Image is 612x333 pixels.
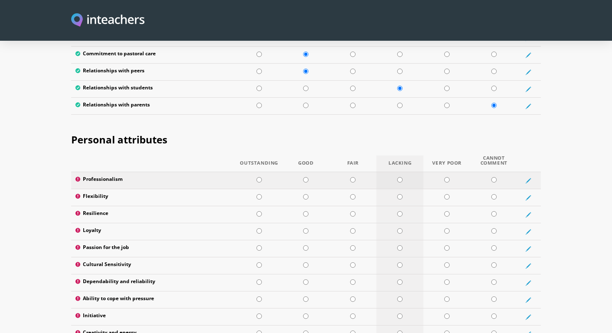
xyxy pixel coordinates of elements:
label: Initiative [75,313,231,321]
a: Visit this site's homepage [71,13,144,28]
label: Resilience [75,210,231,219]
th: Fair [329,155,376,172]
label: Commitment to pastoral care [75,51,231,59]
label: Flexibility [75,193,231,202]
label: Loyalty [75,227,231,236]
label: Cultural Sensitivity [75,261,231,270]
label: Professionalism [75,176,231,185]
label: Relationships with students [75,85,231,93]
label: Relationships with peers [75,68,231,76]
label: Passion for the job [75,244,231,253]
label: Dependability and reliability [75,279,231,287]
label: Relationships with parents [75,102,231,110]
th: Outstanding [236,155,283,172]
img: Inteachers [71,13,144,28]
th: Good [283,155,330,172]
th: Cannot Comment [470,155,517,172]
th: Lacking [376,155,423,172]
span: Personal attributes [71,133,167,146]
label: Ability to cope with pressure [75,296,231,304]
th: Very Poor [423,155,470,172]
